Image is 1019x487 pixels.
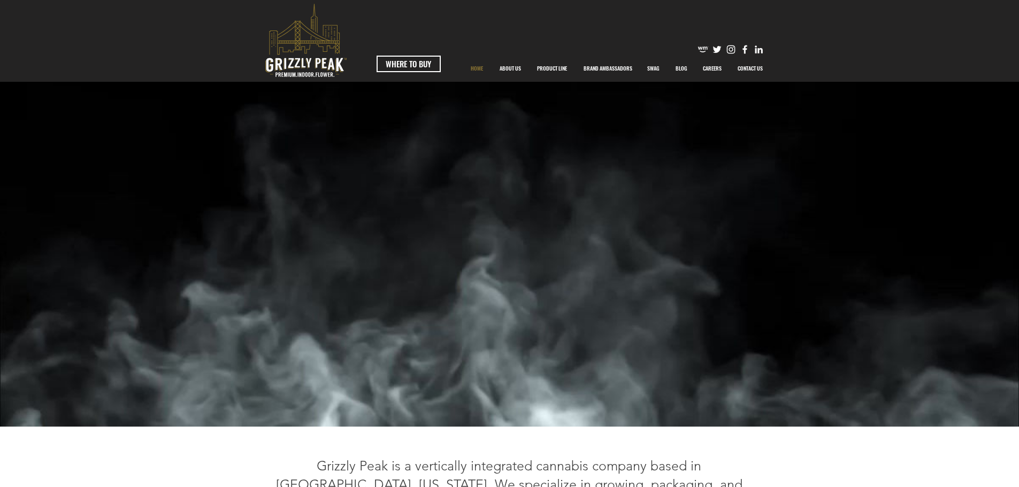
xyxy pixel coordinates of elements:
p: CAREERS [698,55,727,82]
p: PRODUCT LINE [532,55,572,82]
img: Likedin [753,44,764,55]
a: WHERE TO BUY [377,56,441,72]
img: Facebook [739,44,750,55]
a: CAREERS [695,55,730,82]
a: SWAG [639,55,668,82]
p: CONTACT US [732,55,768,82]
a: HOME [463,55,492,82]
ul: Social Bar [698,44,764,55]
p: BRAND AMBASSADORS [578,55,638,82]
div: Your Video Title Video Player [198,82,811,427]
a: CONTACT US [730,55,771,82]
img: Instagram [725,44,737,55]
p: HOME [465,55,488,82]
a: BLOG [668,55,695,82]
p: ABOUT US [494,55,526,82]
nav: Site [463,55,771,82]
p: BLOG [670,55,693,82]
svg: premium-indoor-flower [265,4,347,77]
p: SWAG [642,55,665,82]
div: BRAND AMBASSADORS [576,55,639,82]
a: ABOUT US [492,55,529,82]
img: Twitter [711,44,723,55]
span: WHERE TO BUY [386,58,431,69]
a: PRODUCT LINE [529,55,576,82]
img: weedmaps [698,44,709,55]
